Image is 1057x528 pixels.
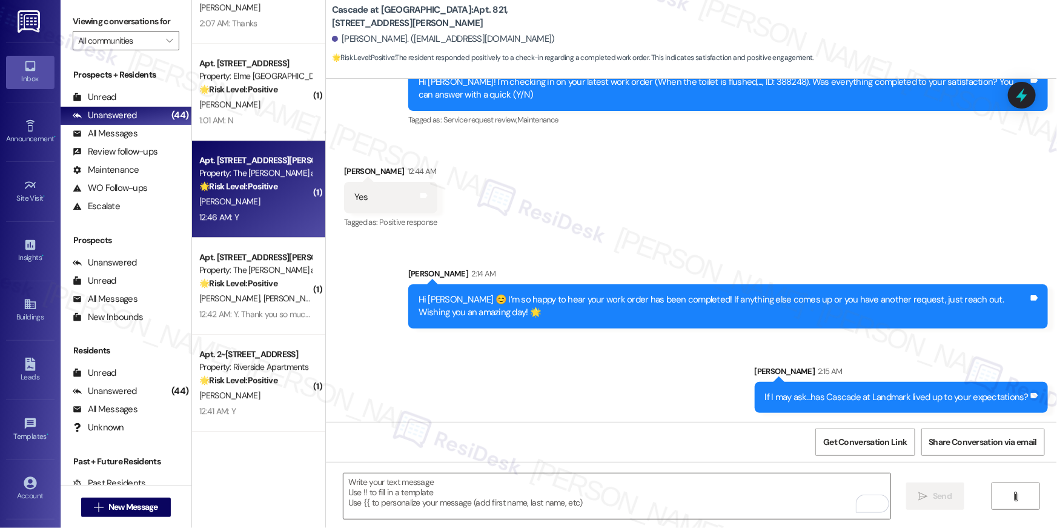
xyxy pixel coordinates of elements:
[199,70,311,82] div: Property: Elme [GEOGRAPHIC_DATA]
[344,213,437,231] div: Tagged as:
[332,52,813,64] span: : The resident responded positively to a check-in regarding a completed work order. This indicate...
[199,18,257,28] div: 2:07 AM: Thanks
[73,367,116,379] div: Unread
[755,365,1048,382] div: [PERSON_NAME]
[408,111,1048,129] div: Tagged as:
[263,293,324,304] span: [PERSON_NAME]
[73,127,138,140] div: All Messages
[73,403,138,416] div: All Messages
[199,251,311,264] div: Apt. [STREET_ADDRESS][PERSON_NAME]
[199,196,260,207] span: [PERSON_NAME]
[6,294,55,327] a: Buildings
[73,421,124,434] div: Unknown
[405,165,437,178] div: 12:44 AM
[6,473,55,506] a: Account
[6,354,55,387] a: Leads
[332,33,555,45] div: [PERSON_NAME]. ([EMAIL_ADDRESS][DOMAIN_NAME])
[47,430,48,439] span: •
[765,391,1029,404] div: If I may ask...has Cascade at Landmark lived up to your expectations?
[379,217,437,227] span: Positive response
[6,413,55,446] a: Templates •
[199,84,277,95] strong: 🌟 Risk Level: Positive
[199,278,277,289] strong: 🌟 Risk Level: Positive
[199,390,260,401] span: [PERSON_NAME]
[73,182,147,195] div: WO Follow-ups
[94,503,103,512] i: 
[54,133,56,141] span: •
[443,115,517,125] span: Service request review ,
[815,429,915,456] button: Get Conversation Link
[42,252,44,260] span: •
[929,436,1037,449] span: Share Conversation via email
[108,501,158,513] span: New Message
[6,235,55,267] a: Insights •
[199,181,277,192] strong: 🌟 Risk Level: Positive
[199,293,263,304] span: [PERSON_NAME]
[73,256,137,269] div: Unanswered
[168,382,191,401] div: (44)
[73,145,157,158] div: Review follow-ups
[73,477,146,490] div: Past Residents
[73,275,116,287] div: Unread
[919,492,928,501] i: 
[61,69,191,81] div: Prospects + Residents
[6,175,55,208] a: Site Visit •
[199,167,311,179] div: Property: The [PERSON_NAME] at [GEOGRAPHIC_DATA]
[354,191,368,204] div: Yes
[468,267,495,280] div: 2:14 AM
[18,10,42,33] img: ResiDesk Logo
[199,115,233,125] div: 1:01 AM: N
[199,212,239,222] div: 12:46 AM: Y
[73,109,137,122] div: Unanswered
[61,455,191,468] div: Past + Future Residents
[332,53,394,62] strong: 🌟 Risk Level: Positive
[933,490,952,503] span: Send
[199,309,311,319] div: 12:42 AM: Y. Thank you so much!
[78,31,160,50] input: All communities
[199,348,311,361] div: Apt. 2~[STREET_ADDRESS]
[73,12,179,31] label: Viewing conversations for
[73,311,143,324] div: New Inbounds
[419,76,1029,102] div: Hi [PERSON_NAME]! I'm checking in on your latest work order (When the toilet is flushed,..., ID: ...
[906,483,965,510] button: Send
[199,375,277,386] strong: 🌟 Risk Level: Positive
[823,436,907,449] span: Get Conversation Link
[199,406,236,416] div: 12:41 AM: Y
[61,344,191,357] div: Residents
[73,164,139,176] div: Maintenance
[73,385,137,398] div: Unanswered
[332,4,574,30] b: Cascade at [GEOGRAPHIC_DATA]: Apt. 821, [STREET_ADDRESS][PERSON_NAME]
[199,2,260,13] span: [PERSON_NAME]
[166,36,173,45] i: 
[61,234,191,247] div: Prospects
[815,365,842,378] div: 2:15 AM
[44,192,45,201] span: •
[517,115,558,125] span: Maintenance
[921,429,1045,456] button: Share Conversation via email
[1012,492,1021,501] i: 
[199,57,311,70] div: Apt. [STREET_ADDRESS]
[419,293,1029,319] div: Hi [PERSON_NAME] 😊 I’m so happy to hear your work order has been completed! If anything else come...
[199,154,311,167] div: Apt. [STREET_ADDRESS][PERSON_NAME]
[343,473,890,519] textarea: To enrich screen reader interactions, please activate Accessibility in Grammarly extension settings
[81,498,171,517] button: New Message
[168,106,191,125] div: (44)
[344,165,437,182] div: [PERSON_NAME]
[73,293,138,306] div: All Messages
[199,264,311,276] div: Property: The [PERSON_NAME] at [GEOGRAPHIC_DATA]
[73,200,120,213] div: Escalate
[73,91,116,104] div: Unread
[199,361,311,373] div: Property: Riverside Apartments
[6,56,55,89] a: Inbox
[408,267,1048,284] div: [PERSON_NAME]
[199,99,260,110] span: [PERSON_NAME]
